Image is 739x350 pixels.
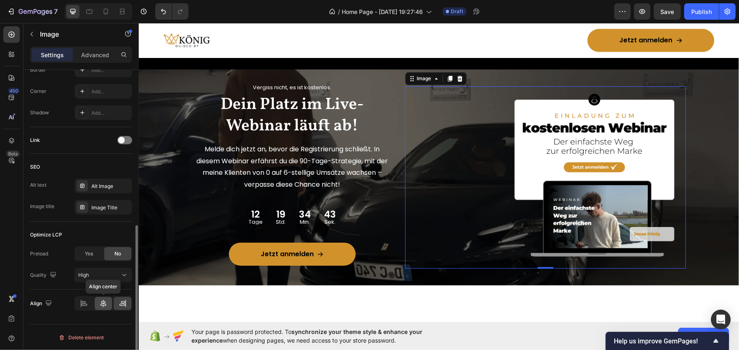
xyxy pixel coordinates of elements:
[30,331,132,344] button: Delete element
[191,328,422,344] span: synchronize your theme style & enhance your experience
[185,187,197,196] div: 43
[30,250,48,257] div: Preload
[277,52,294,59] div: Image
[91,204,130,211] div: Image Title
[114,250,121,257] span: No
[342,7,423,16] span: Home Page - [DATE] 19:27:46
[185,196,197,202] p: Sek.
[711,310,731,329] div: Open Intercom Messenger
[54,7,58,16] p: 7
[684,3,719,20] button: Publish
[58,333,104,343] div: Delete element
[30,231,62,239] div: Optimize LCP
[451,8,463,15] span: Draft
[40,29,110,39] p: Image
[30,109,49,116] div: Shadow
[30,181,47,189] div: Alt text
[654,3,681,20] button: Save
[170,295,431,321] h2: Weitere Kundenerfolge
[91,183,130,190] div: Alt Image
[91,67,130,74] div: Add...
[30,66,46,74] div: Border
[160,187,172,196] div: 34
[41,51,64,59] p: Settings
[661,8,674,15] span: Save
[91,88,130,95] div: Add...
[122,227,175,236] p: Jetzt anmelden
[75,268,132,283] button: High
[30,88,47,95] div: Corner
[691,7,712,16] div: Publish
[85,250,93,257] span: Yes
[30,137,40,144] div: Link
[81,51,109,59] p: Advanced
[139,23,739,322] iframe: Design area
[338,7,340,16] span: /
[364,63,547,246] img: Alt Image
[30,163,40,171] div: SEO
[30,270,58,281] div: Quality
[160,196,172,202] p: Min.
[678,328,729,344] button: Allow access
[191,327,455,345] span: Your page is password protected. To when designing pages, we need access to your store password.
[6,151,20,157] div: Beta
[30,203,54,210] div: Image title
[155,3,189,20] div: Undo/Redo
[78,272,89,278] span: High
[91,109,130,117] div: Add...
[8,88,20,94] div: 450
[90,220,217,243] a: Jetzt anmelden
[614,336,721,346] button: Show survey - Help us improve GemPages!
[3,3,61,20] button: 7
[30,298,54,309] div: Align
[614,337,711,345] span: Help us improve GemPages!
